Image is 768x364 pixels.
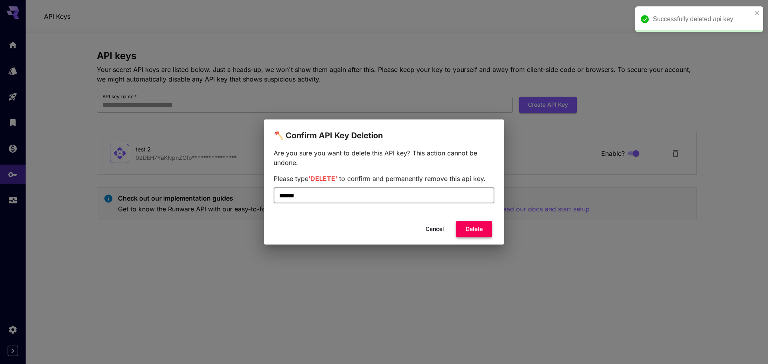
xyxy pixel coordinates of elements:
button: close [754,10,760,16]
button: Cancel [417,221,453,237]
button: Delete [456,221,492,237]
p: Are you sure you want to delete this API key? This action cannot be undone. [274,148,494,167]
span: Please type to confirm and permanently remove this api key. [274,175,486,183]
span: 'DELETE' [308,175,337,183]
h2: 🪓 Confirm API Key Deletion [264,119,504,142]
div: Successfully deleted api key [653,14,752,24]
